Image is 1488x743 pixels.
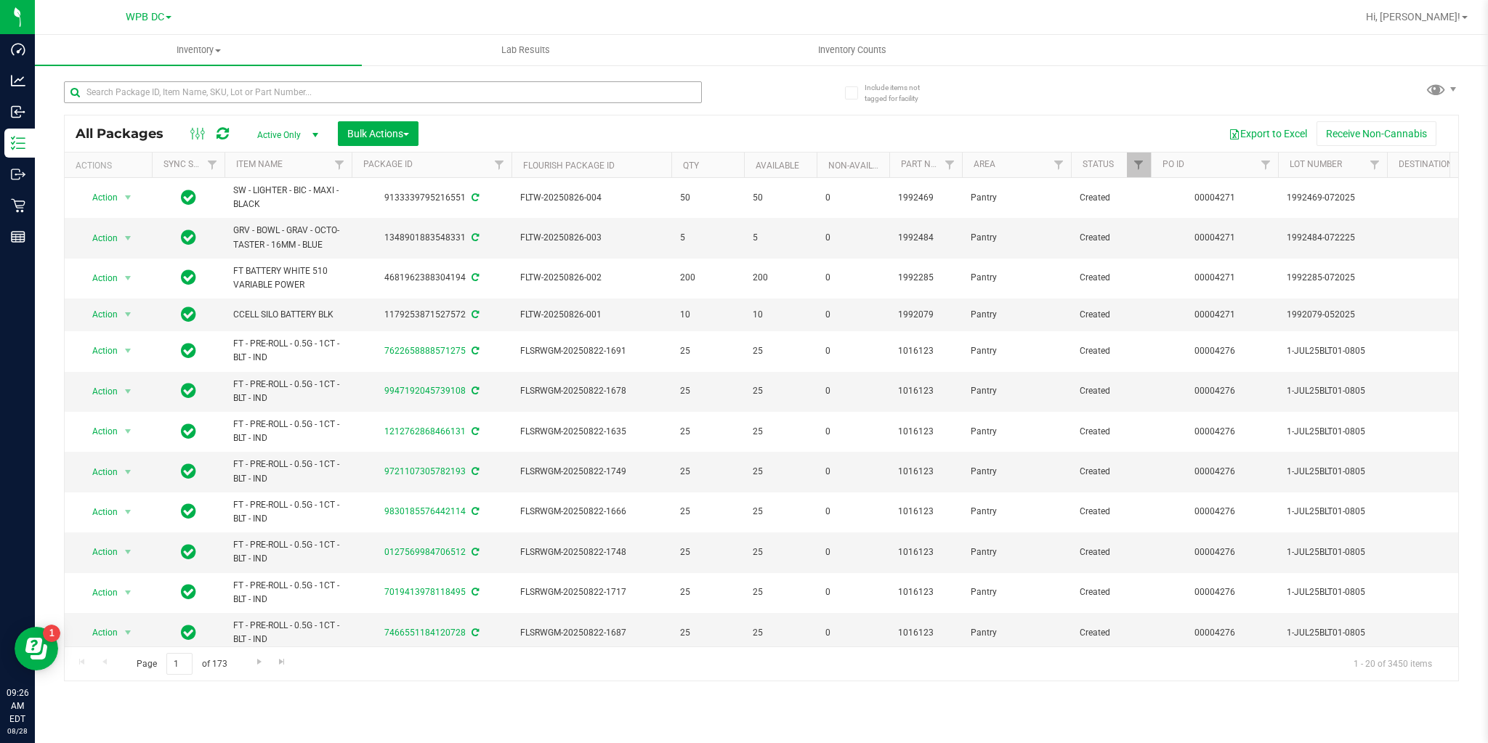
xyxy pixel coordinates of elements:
span: Pantry [971,505,1062,519]
span: Sync from Compliance System [469,309,479,320]
span: Action [79,502,118,522]
p: 09:26 AM EDT [7,686,28,726]
a: Inventory [35,35,362,65]
span: 25 [753,425,808,439]
span: 1016123 [898,344,953,358]
span: 25 [753,626,808,640]
span: Lab Results [482,44,570,57]
span: 0 [825,271,881,285]
span: Pantry [971,308,1062,322]
span: FT - PRE-ROLL - 0.5G - 1CT - BLT - IND [233,619,343,646]
span: Pantry [971,425,1062,439]
span: Created [1080,191,1142,205]
span: In Sync [181,582,196,602]
span: Pantry [971,191,1062,205]
span: In Sync [181,267,196,288]
span: Pantry [971,231,1062,245]
span: WPB DC [126,11,164,23]
span: Action [79,381,118,402]
span: select [119,268,137,288]
span: FLSRWGM-20250822-1749 [520,465,663,479]
span: 25 [680,545,735,559]
a: 7019413978118495 [384,587,466,597]
a: PO ID [1162,159,1184,169]
a: Filter [1254,153,1278,177]
span: 1-JUL25BLT01-0805 [1287,384,1378,398]
span: 0 [825,344,881,358]
span: 1-JUL25BLT01-0805 [1287,545,1378,559]
span: 25 [753,465,808,479]
span: All Packages [76,126,178,142]
span: 1016123 [898,425,953,439]
span: In Sync [181,381,196,401]
a: Area [974,159,995,169]
a: 1212762868466131 [384,426,466,437]
span: FT - PRE-ROLL - 0.5G - 1CT - BLT - IND [233,458,343,485]
span: 1016123 [898,585,953,599]
span: FLTW-20250826-002 [520,271,663,285]
a: Non-Available [828,161,893,171]
span: FLTW-20250826-003 [520,231,663,245]
span: FLSRWGM-20250822-1678 [520,384,663,398]
span: select [119,542,137,562]
a: Destination [1399,159,1453,169]
inline-svg: Inbound [11,105,25,119]
span: 0 [825,545,881,559]
a: 9721107305782193 [384,466,466,476]
span: 1016123 [898,626,953,640]
span: Sync from Compliance System [469,506,479,516]
a: Part Number [901,159,959,169]
span: 0 [825,465,881,479]
span: FLTW-20250826-004 [520,191,663,205]
span: FLSRWGM-20250822-1635 [520,425,663,439]
span: Hi, [PERSON_NAME]! [1366,11,1460,23]
span: In Sync [181,501,196,521]
span: FT - PRE-ROLL - 0.5G - 1CT - BLT - IND [233,538,343,566]
span: FT - PRE-ROLL - 0.5G - 1CT - BLT - IND [233,418,343,445]
inline-svg: Inventory [11,136,25,150]
span: FT - PRE-ROLL - 0.5G - 1CT - BLT - IND [233,498,343,526]
inline-svg: Analytics [11,73,25,88]
span: 0 [825,191,881,205]
span: Sync from Compliance System [469,628,479,638]
a: 9830185576442114 [384,506,466,516]
a: Go to the next page [248,653,270,673]
span: 25 [680,425,735,439]
span: 50 [753,191,808,205]
iframe: Resource center unread badge [43,625,60,642]
span: 1-JUL25BLT01-0805 [1287,505,1378,519]
span: In Sync [181,341,196,361]
a: Filter [488,153,511,177]
span: 10 [753,308,808,322]
span: select [119,622,137,643]
span: 1992285 [898,271,953,285]
a: 00004271 [1194,309,1235,320]
span: Created [1080,425,1142,439]
span: Pantry [971,545,1062,559]
a: Lot Number [1290,159,1342,169]
span: Created [1080,308,1142,322]
span: Created [1080,344,1142,358]
span: In Sync [181,542,196,562]
a: Inventory Counts [689,35,1016,65]
a: Item Name [236,159,283,169]
span: In Sync [181,187,196,208]
span: FLSRWGM-20250822-1666 [520,505,663,519]
div: 1348901883548331 [349,231,514,245]
span: 1992285-072025 [1287,271,1378,285]
span: 25 [753,545,808,559]
span: select [119,582,137,603]
span: 10 [680,308,735,322]
span: Sync from Compliance System [469,346,479,356]
span: Created [1080,505,1142,519]
span: FT - PRE-ROLL - 0.5G - 1CT - BLT - IND [233,579,343,606]
span: 1016123 [898,465,953,479]
a: Sync Status [163,159,219,169]
span: Created [1080,545,1142,559]
a: Status [1083,159,1114,169]
span: Bulk Actions [347,128,409,139]
span: Action [79,462,118,482]
inline-svg: Reports [11,230,25,244]
a: 00004276 [1194,547,1235,557]
a: Go to the last page [272,653,293,673]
